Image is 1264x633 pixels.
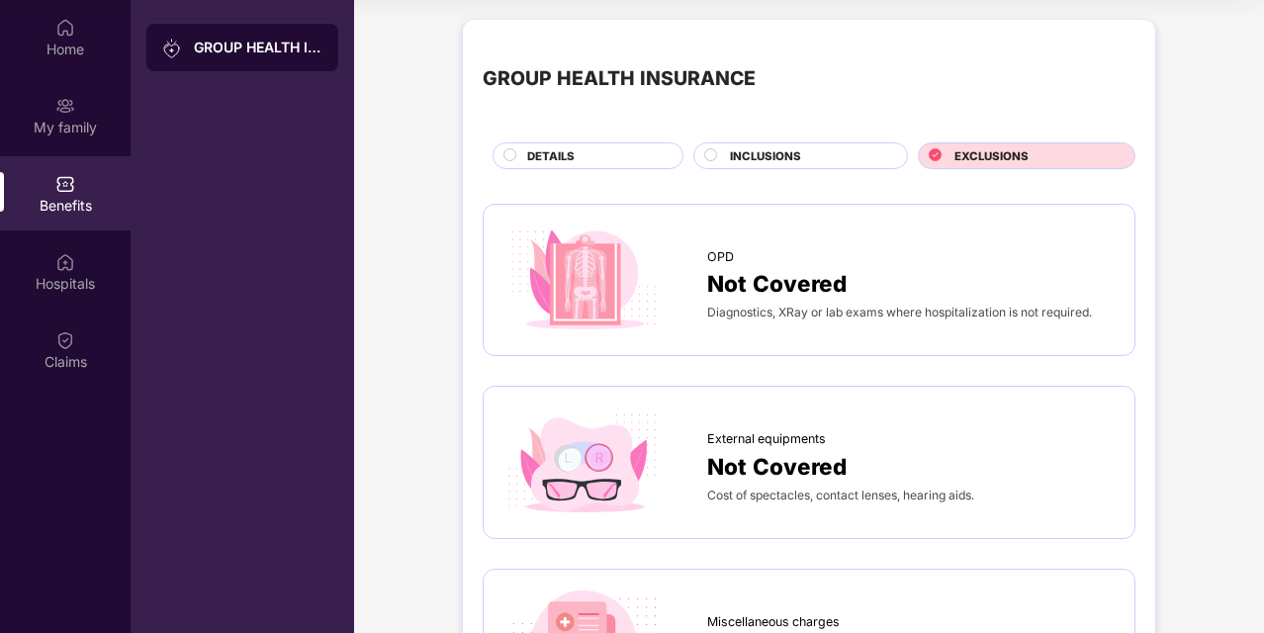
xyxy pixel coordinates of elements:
[527,147,575,165] span: DETAILS
[503,225,664,336] img: icon
[55,96,75,116] img: svg+xml;base64,PHN2ZyB3aWR0aD0iMjAiIGhlaWdodD0iMjAiIHZpZXdCb3g9IjAgMCAyMCAyMCIgZmlsbD0ibm9uZSIgeG...
[55,252,75,272] img: svg+xml;base64,PHN2ZyBpZD0iSG9zcGl0YWxzIiB4bWxucz0iaHR0cDovL3d3dy53My5vcmcvMjAwMC9zdmciIHdpZHRoPS...
[707,429,826,449] span: External equipments
[55,18,75,38] img: svg+xml;base64,PHN2ZyBpZD0iSG9tZSIgeG1sbnM9Imh0dHA6Ly93d3cudzMub3JnLzIwMDAvc3ZnIiB3aWR0aD0iMjAiIG...
[707,449,847,484] span: Not Covered
[730,147,801,165] span: INCLUSIONS
[503,407,664,518] img: icon
[707,247,734,267] span: OPD
[55,174,75,194] img: svg+xml;base64,PHN2ZyBpZD0iQmVuZWZpdHMiIHhtbG5zPSJodHRwOi8vd3d3LnczLm9yZy8yMDAwL3N2ZyIgd2lkdGg9Ij...
[483,63,756,94] div: GROUP HEALTH INSURANCE
[954,147,1029,165] span: EXCLUSIONS
[162,39,182,58] img: svg+xml;base64,PHN2ZyB3aWR0aD0iMjAiIGhlaWdodD0iMjAiIHZpZXdCb3g9IjAgMCAyMCAyMCIgZmlsbD0ibm9uZSIgeG...
[707,612,840,632] span: Miscellaneous charges
[707,488,974,502] span: Cost of spectacles, contact lenses, hearing aids.
[55,330,75,350] img: svg+xml;base64,PHN2ZyBpZD0iQ2xhaW0iIHhtbG5zPSJodHRwOi8vd3d3LnczLm9yZy8yMDAwL3N2ZyIgd2lkdGg9IjIwIi...
[707,305,1092,319] span: Diagnostics, XRay or lab exams where hospitalization is not required.
[707,266,847,301] span: Not Covered
[194,38,322,57] div: GROUP HEALTH INSURANCE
